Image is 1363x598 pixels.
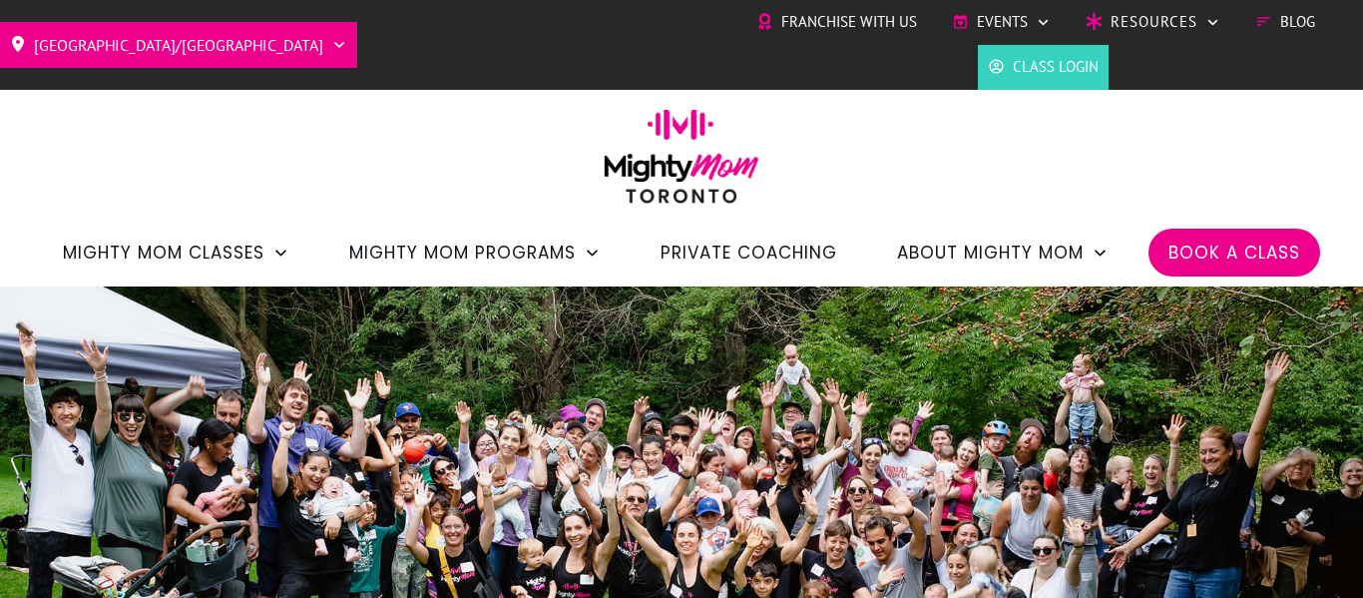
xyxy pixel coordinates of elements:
span: Mighty Mom Programs [349,236,576,270]
span: Resources [1111,7,1197,37]
a: About Mighty Mom [897,236,1109,270]
a: Book a Class [1168,236,1300,270]
a: [GEOGRAPHIC_DATA]/[GEOGRAPHIC_DATA] [10,29,347,61]
a: Private Coaching [661,236,837,270]
span: Franchise with Us [781,7,917,37]
a: Mighty Mom Classes [63,236,289,270]
a: Resources [1086,7,1220,37]
img: mightymom-logo-toronto [594,109,769,218]
span: Class Login [1013,52,1099,82]
a: Franchise with Us [756,7,917,37]
span: Blog [1280,7,1315,37]
a: Blog [1255,7,1315,37]
span: Mighty Mom Classes [63,236,264,270]
span: Events [977,7,1028,37]
a: Class Login [988,52,1099,82]
a: Mighty Mom Programs [349,236,601,270]
span: About Mighty Mom [897,236,1084,270]
span: [GEOGRAPHIC_DATA]/[GEOGRAPHIC_DATA] [34,29,323,61]
a: Events [952,7,1051,37]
